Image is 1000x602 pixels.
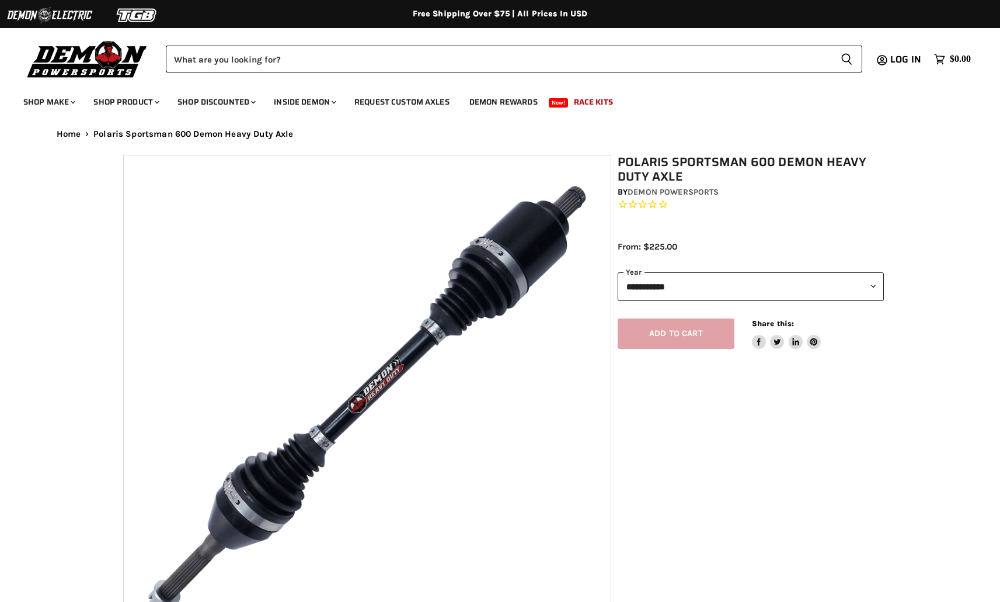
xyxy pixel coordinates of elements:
[628,187,719,197] a: Demon Powersports
[831,46,862,72] button: Search
[618,272,884,301] select: year
[265,90,343,114] a: Inside Demon
[169,90,263,114] a: Shop Discounted
[57,129,81,139] a: Home
[752,319,821,350] aside: Share this:
[33,129,967,139] nav: Breadcrumbs
[752,319,794,328] span: Share this:
[885,54,928,65] a: Log in
[565,90,622,114] a: Race Kits
[890,52,921,67] span: Log in
[618,155,884,184] h1: Polaris Sportsman 600 Demon Heavy Duty Axle
[93,4,181,26] img: TGB Logo 2
[461,90,546,114] a: Demon Rewards
[950,54,971,65] span: $0.00
[15,85,968,114] ul: Main menu
[85,90,166,114] a: Shop Product
[618,199,884,211] span: Rated 0.0 out of 5 stars 0 reviews
[93,129,293,139] span: Polaris Sportsman 600 Demon Heavy Duty Axle
[166,46,862,72] form: Product
[33,9,967,19] div: Free Shipping Over $75 | All Prices In USD
[166,46,831,72] input: Search
[928,51,977,68] a: $0.00
[618,241,677,252] span: From: $225.00
[6,4,93,26] img: Demon Electric Logo 2
[549,98,569,108] span: New!
[23,38,151,79] img: Demon Powersports
[618,186,884,199] div: by
[346,90,458,114] a: Request Custom Axles
[15,90,82,114] a: Shop Make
